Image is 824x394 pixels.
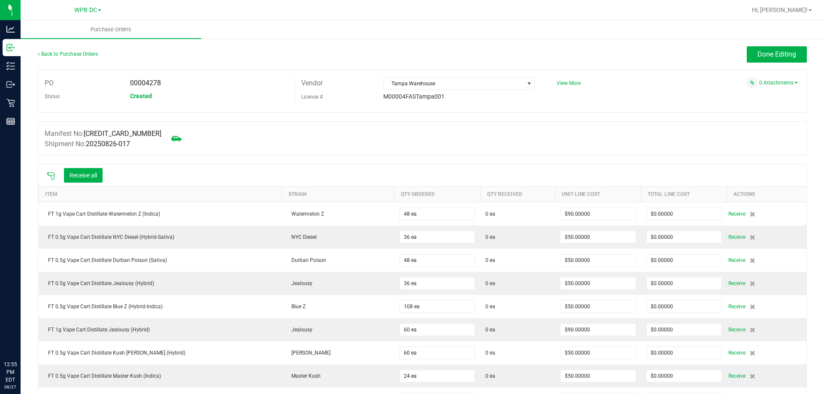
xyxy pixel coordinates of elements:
[728,325,745,335] span: Receive
[44,349,277,357] div: FT 0.5g Vape Cart Distillate Kush [PERSON_NAME] (Hybrid)
[45,139,130,149] label: Shipment No:
[557,80,581,86] a: View More
[728,255,745,265] span: Receive
[485,280,495,287] span: 0 ea
[747,46,807,63] button: Done Editing
[752,6,808,13] span: Hi, [PERSON_NAME]!
[45,129,161,139] label: Manifest No:
[480,186,555,202] th: Qty Received
[647,254,721,266] input: $0.00000
[728,209,745,219] span: Receive
[44,210,277,218] div: FT 1g Vape Cart Distillate Watermelon Z (Indica)
[38,51,98,57] a: Back to Purchase Orders
[44,233,277,241] div: FT 0.5g Vape Cart Distillate NYC Diesel (Hybrid-Sativa)
[400,370,475,382] input: 0 ea
[400,231,475,243] input: 0 ea
[560,208,635,220] input: $0.00000
[560,324,635,336] input: $0.00000
[6,62,15,70] inline-svg: Inventory
[384,78,524,90] span: Tampa Warehouse
[400,347,475,359] input: 0 ea
[79,26,143,33] span: Purchase Orders
[560,277,635,289] input: $0.00000
[555,186,641,202] th: Unit Line Cost
[44,326,277,334] div: FT 1g Vape Cart Distillate Jealousy (Hybrid)
[746,77,758,88] span: Attach a document
[759,80,798,86] a: 0 Attachments
[287,234,317,240] span: NYC Diesel
[400,254,475,266] input: 0 ea
[485,210,495,218] span: 0 ea
[647,370,721,382] input: $0.00000
[560,231,635,243] input: $0.00000
[728,371,745,381] span: Receive
[560,254,635,266] input: $0.00000
[400,301,475,313] input: 0 ea
[647,347,721,359] input: $0.00000
[287,327,312,333] span: Jealousy
[6,117,15,126] inline-svg: Reports
[9,325,34,351] iframe: Resource center
[130,93,152,99] span: Created
[647,324,721,336] input: $0.00000
[287,257,326,263] span: Durban Poison
[44,303,277,310] div: FT 0.5g Vape Cart Distillate Blue Z (Hybrid-Indica)
[485,326,495,334] span: 0 ea
[400,208,475,220] input: 0 ea
[727,186,806,202] th: Actions
[44,256,277,264] div: FT 0.5g Vape Cart Distillate Durban Poison (Sativa)
[44,280,277,287] div: FT 0.5g Vape Cart Distillate Jealousy (Hybrid)
[84,129,161,138] span: [CREDIT_CARD_NUMBER]
[641,186,727,202] th: Total Line Cost
[647,208,721,220] input: $0.00000
[485,372,495,380] span: 0 ea
[44,372,277,380] div: FT 0.5g Vape Cart Distillate Master Kush (Indica)
[47,172,55,180] span: Scan packages to receive
[400,324,475,336] input: 0 ea
[6,43,15,52] inline-svg: Inbound
[728,301,745,312] span: Receive
[6,99,15,107] inline-svg: Retail
[287,350,330,356] span: [PERSON_NAME]
[25,324,36,334] iframe: Resource center unread badge
[757,50,796,58] span: Done Editing
[21,21,201,39] a: Purchase Orders
[168,130,185,147] span: Mark as not Arrived
[301,90,323,103] label: License #
[400,277,475,289] input: 0 ea
[282,186,394,202] th: Strain
[287,280,312,286] span: Jealousy
[86,140,130,148] span: 20250826-017
[301,77,323,90] label: Vendor
[728,232,745,242] span: Receive
[647,277,721,289] input: $0.00000
[560,347,635,359] input: $0.00000
[39,186,282,202] th: Item
[728,278,745,289] span: Receive
[45,77,54,90] label: PO
[485,303,495,310] span: 0 ea
[130,79,161,87] span: 00004278
[287,211,324,217] span: Watermelon Z
[4,384,17,390] p: 08/27
[560,370,635,382] input: $0.00000
[383,93,445,100] span: M00004FASTampa001
[6,25,15,33] inline-svg: Analytics
[485,256,495,264] span: 0 ea
[647,301,721,313] input: $0.00000
[287,373,321,379] span: Master Kush
[74,6,97,14] span: WPB DC
[394,186,480,202] th: Qty Ordered
[4,361,17,384] p: 12:55 PM EDT
[560,301,635,313] input: $0.00000
[485,233,495,241] span: 0 ea
[485,349,495,357] span: 0 ea
[64,168,103,183] button: Receive all
[287,304,306,310] span: Blue Z
[45,90,60,103] label: Status
[728,348,745,358] span: Receive
[6,80,15,89] inline-svg: Outbound
[647,231,721,243] input: $0.00000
